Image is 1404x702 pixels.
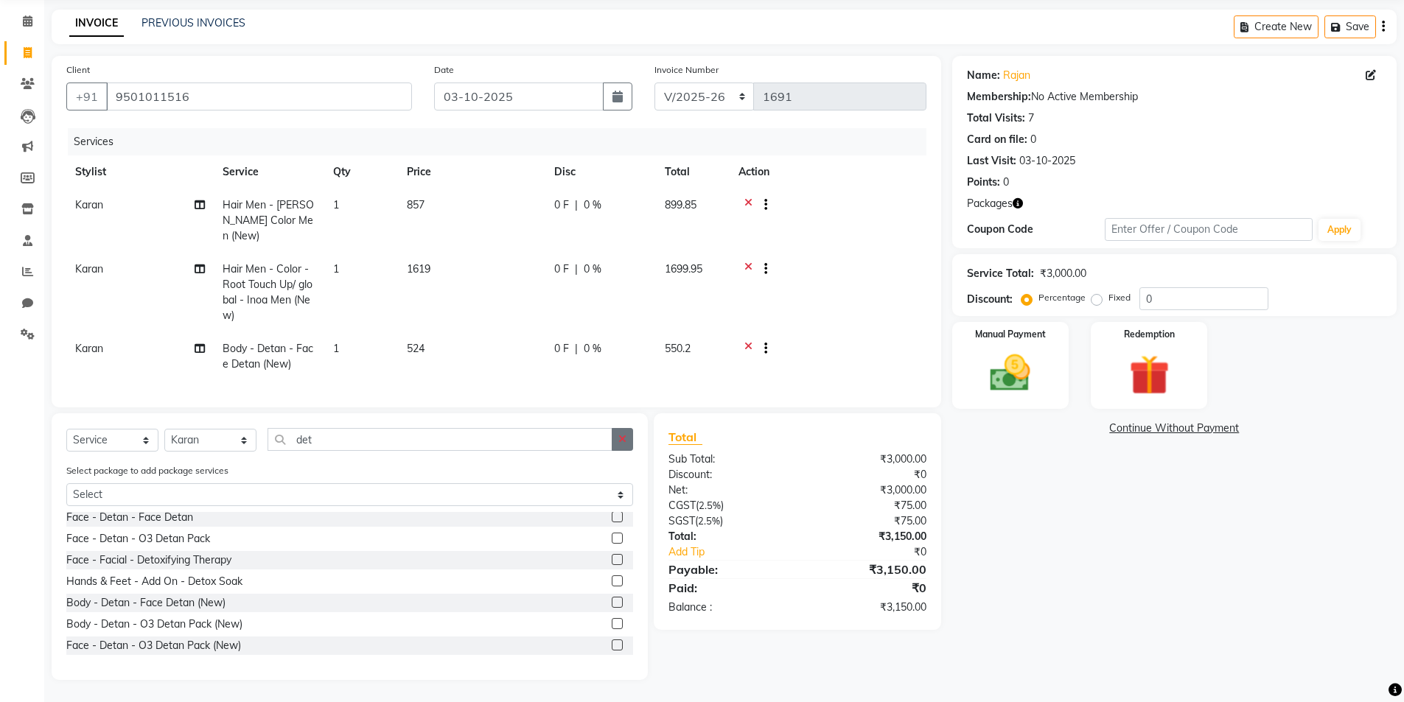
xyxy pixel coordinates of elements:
[730,155,926,189] th: Action
[668,514,695,527] span: SGST
[967,110,1025,126] div: Total Visits:
[1324,15,1376,38] button: Save
[955,421,1394,436] a: Continue Without Payment
[554,341,569,357] span: 0 F
[657,482,797,498] div: Net:
[1105,218,1313,241] input: Enter Offer / Coupon Code
[575,341,578,357] span: |
[967,292,1013,307] div: Discount:
[967,153,1016,169] div: Last Visit:
[66,464,228,477] label: Select package to add package services
[797,452,937,467] div: ₹3,000.00
[821,544,937,560] div: ₹0
[554,262,569,277] span: 0 F
[665,198,696,211] span: 899.85
[665,262,702,275] span: 1699.95
[333,342,339,355] span: 1
[223,262,312,322] span: Hair Men - Color - Root Touch Up/ global - Inoa Men (New)
[398,155,545,189] th: Price
[668,499,696,512] span: CGST
[654,63,719,77] label: Invoice Number
[797,513,937,529] div: ₹75.00
[575,197,578,213] span: |
[584,341,601,357] span: 0 %
[657,513,797,529] div: ( )
[584,197,601,213] span: 0 %
[106,83,412,110] input: Search by Name/Mobile/Email/Code
[1038,291,1086,304] label: Percentage
[407,198,425,211] span: 857
[66,83,108,110] button: +91
[967,222,1106,237] div: Coupon Code
[554,197,569,213] span: 0 F
[975,328,1046,341] label: Manual Payment
[657,544,820,560] a: Add Tip
[75,342,103,355] span: Karan
[656,155,730,189] th: Total
[407,342,425,355] span: 524
[1030,132,1036,147] div: 0
[268,428,612,451] input: Search or Scan
[967,89,1031,105] div: Membership:
[797,498,937,513] div: ₹75.00
[967,89,1382,105] div: No Active Membership
[66,63,90,77] label: Client
[1319,219,1361,241] button: Apply
[66,574,242,589] div: Hands & Feet - Add On - Detox Soak
[407,262,430,275] span: 1619
[69,10,124,37] a: INVOICE
[657,561,797,578] div: Payable:
[68,128,937,155] div: Services
[75,198,103,211] span: Karan
[66,638,241,653] div: Face - Detan - O3 Detan Pack (New)
[223,198,314,242] span: Hair Men - [PERSON_NAME] Color Men (New)
[575,262,578,277] span: |
[797,561,937,578] div: ₹3,150.00
[1040,266,1086,281] div: ₹3,000.00
[66,617,242,632] div: Body - Detan - O3 Detan Pack (New)
[967,132,1027,147] div: Card on file:
[967,175,1000,190] div: Points:
[797,482,937,498] div: ₹3,000.00
[967,68,1000,83] div: Name:
[967,196,1013,211] span: Packages
[1108,291,1131,304] label: Fixed
[1019,153,1075,169] div: 03-10-2025
[797,600,937,615] div: ₹3,150.00
[324,155,398,189] th: Qty
[1003,68,1030,83] a: Rajan
[584,262,601,277] span: 0 %
[333,198,339,211] span: 1
[698,515,720,527] span: 2.5%
[214,155,324,189] th: Service
[797,467,937,482] div: ₹0
[66,531,210,547] div: Face - Detan - O3 Detan Pack
[657,529,797,544] div: Total:
[545,155,656,189] th: Disc
[657,498,797,513] div: ( )
[333,262,339,275] span: 1
[75,262,103,275] span: Karan
[1028,110,1034,126] div: 7
[1117,350,1182,400] img: _gift.svg
[665,342,691,355] span: 550.2
[223,342,313,371] span: Body - Detan - Face Detan (New)
[967,266,1034,281] div: Service Total:
[797,579,937,597] div: ₹0
[434,63,454,77] label: Date
[66,595,226,611] div: Body - Detan - Face Detan (New)
[1003,175,1009,190] div: 0
[699,499,721,511] span: 2.5%
[66,552,231,568] div: Face - Facial - Detoxifying Therapy
[657,579,797,597] div: Paid:
[977,350,1043,396] img: _cash.svg
[66,510,193,525] div: Face - Detan - Face Detan
[797,529,937,544] div: ₹3,150.00
[1124,328,1175,341] label: Redemption
[66,155,214,189] th: Stylist
[657,600,797,615] div: Balance :
[668,429,702,445] span: Total
[657,452,797,467] div: Sub Total:
[142,16,245,29] a: PREVIOUS INVOICES
[657,467,797,482] div: Discount:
